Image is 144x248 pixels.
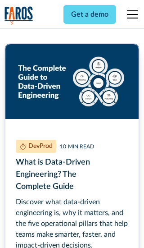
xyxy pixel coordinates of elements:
a: Get a demo [63,5,116,24]
a: home [4,6,33,25]
div: menu [121,4,139,25]
img: Logo of the analytics and reporting company Faros. [4,6,33,25]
